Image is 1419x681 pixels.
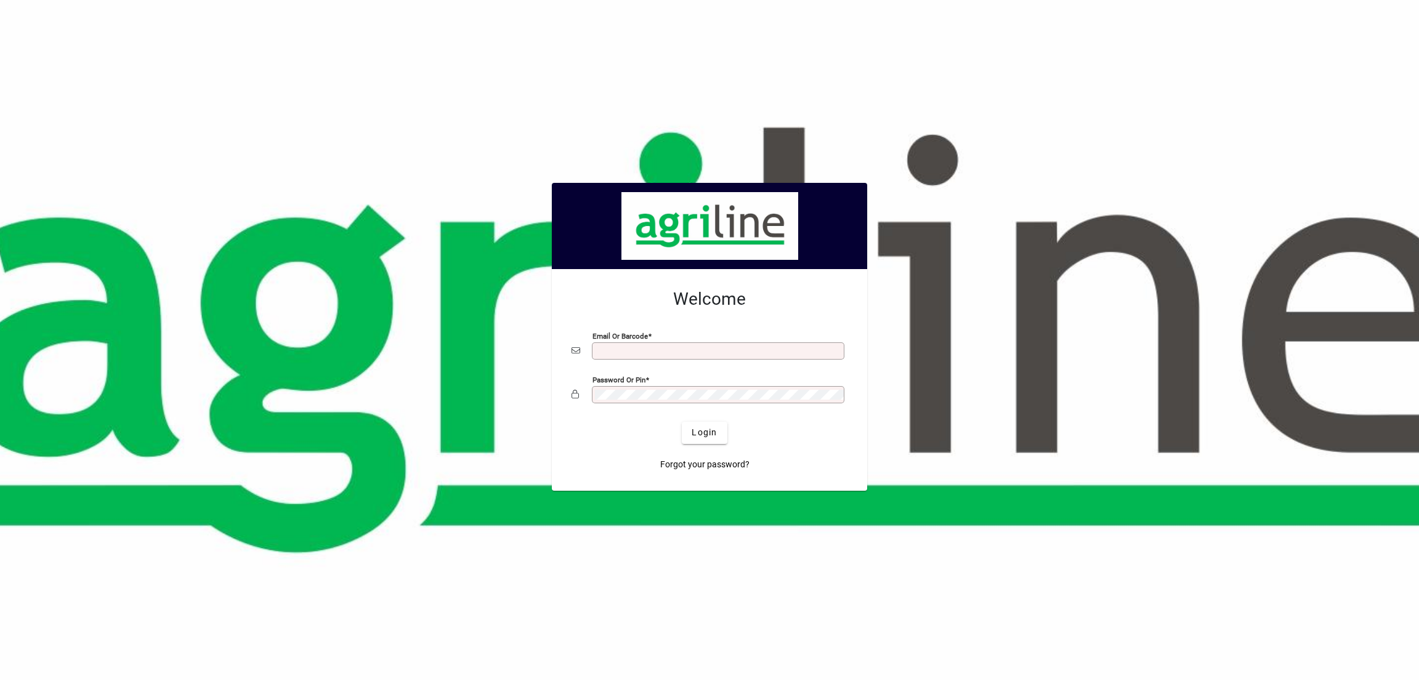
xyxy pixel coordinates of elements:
[655,454,754,476] a: Forgot your password?
[692,426,717,439] span: Login
[592,331,648,340] mat-label: Email or Barcode
[592,375,645,384] mat-label: Password or Pin
[660,458,750,471] span: Forgot your password?
[682,422,727,444] button: Login
[572,289,847,310] h2: Welcome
